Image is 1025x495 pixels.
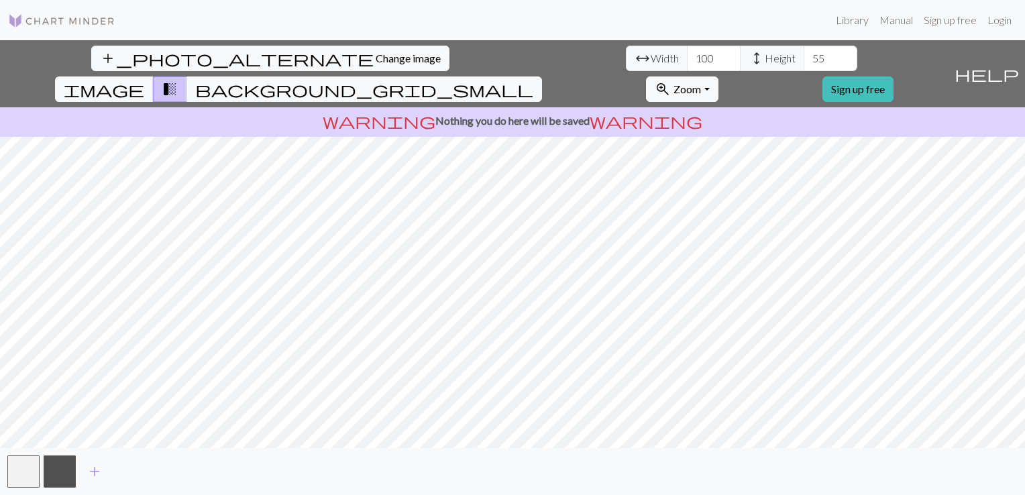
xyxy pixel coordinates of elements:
span: arrow_range [635,49,651,68]
span: image [64,80,144,99]
a: Sign up free [918,7,982,34]
span: Change image [376,52,441,64]
span: background_grid_small [195,80,533,99]
span: transition_fade [162,80,178,99]
button: Add color [78,459,111,484]
span: Zoom [673,82,701,95]
a: Sign up free [822,76,894,102]
span: add_photo_alternate [100,49,374,68]
span: height [749,49,765,68]
span: help [955,64,1019,83]
span: Height [765,50,796,66]
span: add [87,462,103,481]
button: Change image [91,46,449,71]
img: Logo [8,13,115,29]
button: Help [949,40,1025,107]
a: Login [982,7,1017,34]
a: Library [830,7,874,34]
span: warning [323,111,435,130]
span: warning [590,111,702,130]
span: Width [651,50,679,66]
a: Manual [874,7,918,34]
span: zoom_in [655,80,671,99]
p: Nothing you do here will be saved [5,113,1020,129]
button: Zoom [646,76,718,102]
